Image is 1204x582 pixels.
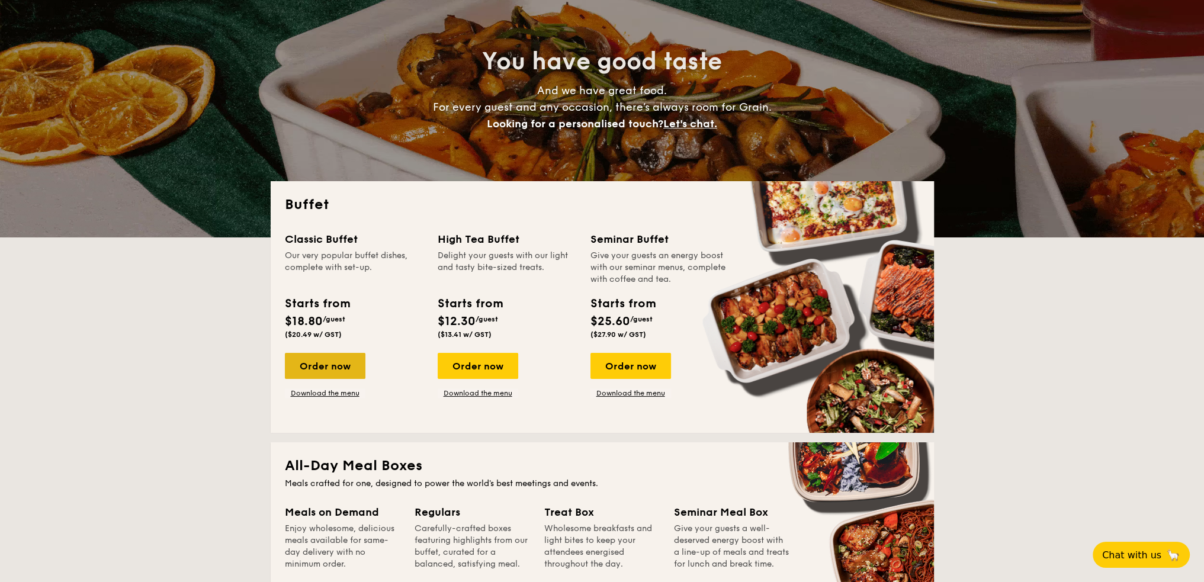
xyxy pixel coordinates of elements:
div: Seminar Buffet [590,231,729,247]
div: Starts from [285,295,349,313]
div: Give your guests an energy boost with our seminar menus, complete with coffee and tea. [590,250,729,285]
span: ($13.41 w/ GST) [438,330,492,339]
span: Chat with us [1102,549,1161,561]
a: Download the menu [438,388,518,398]
div: Treat Box [544,504,660,520]
button: Chat with us🦙 [1093,542,1190,568]
div: Delight your guests with our light and tasty bite-sized treats. [438,250,576,285]
div: Give your guests a well-deserved energy boost with a line-up of meals and treats for lunch and br... [674,523,789,570]
span: /guest [630,315,653,323]
div: Starts from [438,295,502,313]
div: Starts from [590,295,655,313]
span: You have good taste [482,47,722,76]
div: Carefully-crafted boxes featuring highlights from our buffet, curated for a balanced, satisfying ... [415,523,530,570]
span: 🦙 [1166,548,1180,562]
div: Our very popular buffet dishes, complete with set-up. [285,250,423,285]
h2: Buffet [285,195,920,214]
div: Seminar Meal Box [674,504,789,520]
span: $18.80 [285,314,323,329]
span: And we have great food. For every guest and any occasion, there’s always room for Grain. [433,84,772,130]
span: /guest [476,315,498,323]
div: Meals crafted for one, designed to power the world's best meetings and events. [285,478,920,490]
span: Looking for a personalised touch? [487,117,663,130]
a: Download the menu [590,388,671,398]
span: ($20.49 w/ GST) [285,330,342,339]
span: $12.30 [438,314,476,329]
span: ($27.90 w/ GST) [590,330,646,339]
div: Order now [590,353,671,379]
h2: All-Day Meal Boxes [285,456,920,475]
div: Enjoy wholesome, delicious meals available for same-day delivery with no minimum order. [285,523,400,570]
div: High Tea Buffet [438,231,576,247]
span: /guest [323,315,345,323]
div: Classic Buffet [285,231,423,247]
div: Wholesome breakfasts and light bites to keep your attendees energised throughout the day. [544,523,660,570]
span: Let's chat. [663,117,717,130]
div: Meals on Demand [285,504,400,520]
div: Order now [438,353,518,379]
a: Download the menu [285,388,365,398]
span: $25.60 [590,314,630,329]
div: Regulars [415,504,530,520]
div: Order now [285,353,365,379]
